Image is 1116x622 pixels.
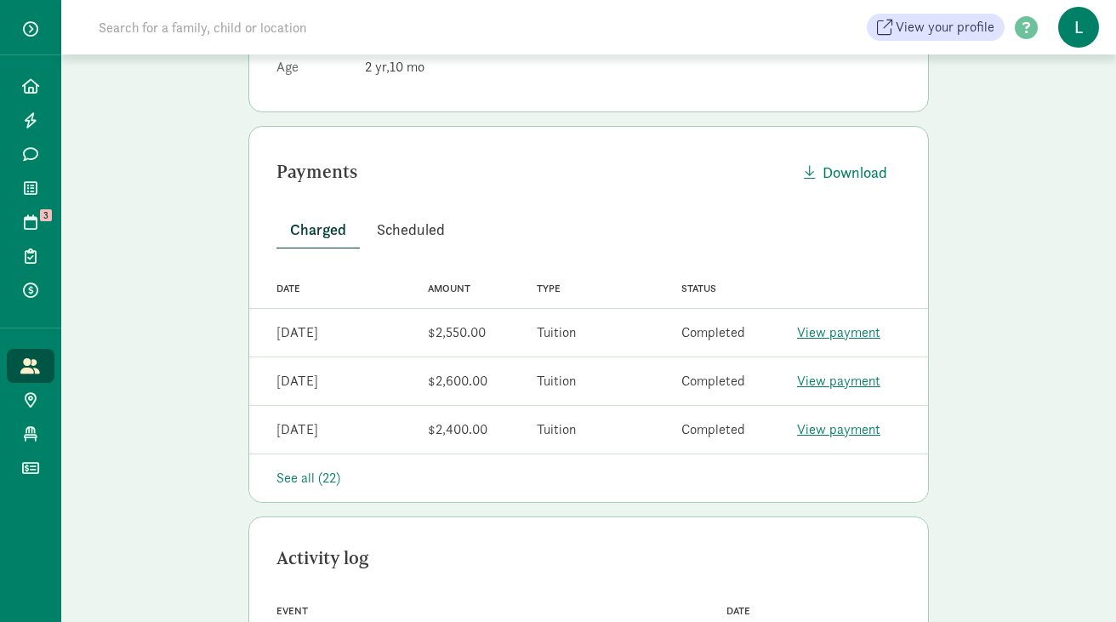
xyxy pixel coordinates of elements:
div: Completed [681,371,745,391]
dt: Age [276,57,351,84]
iframe: Chat Widget [1031,540,1116,622]
button: Charged [276,211,360,248]
span: Download [823,161,887,184]
div: $2,400.00 [428,419,487,440]
span: Scheduled [377,218,445,241]
div: $2,600.00 [428,371,487,391]
span: 2 [365,58,390,76]
span: Status [681,282,716,294]
div: $2,550.00 [428,322,486,343]
span: Date [276,282,300,294]
span: Charged [290,218,346,241]
span: View your profile [896,17,994,37]
a: View your profile [867,14,1005,41]
span: 3 [40,209,52,221]
div: Payments [276,158,790,185]
div: Completed [681,419,745,440]
span: Amount [428,282,470,294]
div: Completed [681,322,745,343]
div: Tuition [537,419,576,440]
a: View payment [797,420,880,438]
button: Scheduled [363,211,458,248]
span: Type [537,282,561,294]
span: L [1058,7,1099,48]
span: Event [276,605,308,617]
div: Activity log [276,545,901,572]
a: View payment [797,372,880,390]
div: [DATE] [276,371,318,391]
input: Search for a family, child or location [88,10,566,44]
a: View payment [797,323,880,341]
div: [DATE] [276,322,318,343]
span: Date [726,605,750,617]
button: Download [790,154,901,191]
div: Tuition [537,371,576,391]
div: See all (22) [276,468,901,488]
a: 3 [7,205,54,239]
div: Tuition [537,322,576,343]
span: 10 [390,58,424,76]
div: [DATE] [276,419,318,440]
